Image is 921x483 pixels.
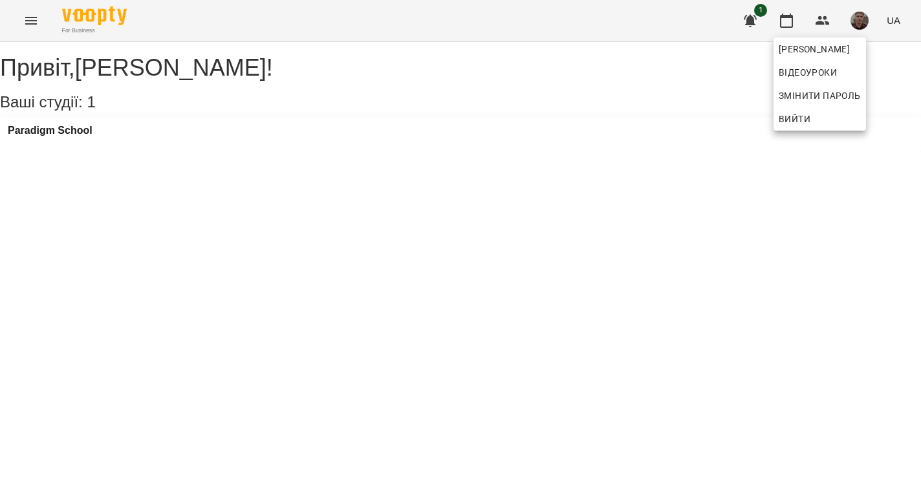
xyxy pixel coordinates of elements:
[774,107,866,131] button: Вийти
[774,84,866,107] a: Змінити пароль
[774,38,866,61] a: [PERSON_NAME]
[779,65,837,80] span: Відеоуроки
[779,111,810,127] span: Вийти
[779,41,861,57] span: [PERSON_NAME]
[774,61,842,84] a: Відеоуроки
[779,88,861,103] span: Змінити пароль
